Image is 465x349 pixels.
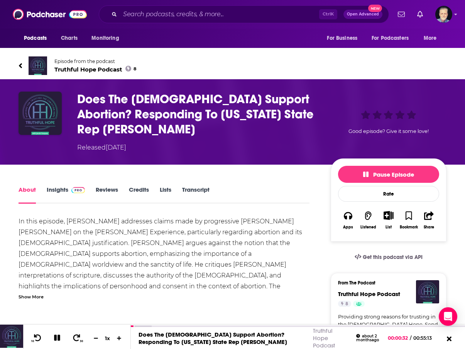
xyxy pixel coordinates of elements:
div: Search podcasts, credits, & more... [99,5,389,23]
img: Podchaser Pro [71,187,85,193]
a: About [19,186,36,204]
div: Share [424,225,434,230]
a: Credits [129,186,149,204]
img: Does The Bible Support Abortion? Responding To Texas State Rep James Talarico [19,92,62,135]
button: Listened [358,206,378,234]
span: Open Advanced [347,12,379,16]
span: More [424,33,437,44]
button: Share [419,206,439,234]
div: Bookmark [400,225,418,230]
button: Show profile menu [435,6,452,23]
a: Charts [56,31,82,46]
h1: Does The Bible Support Abortion? Responding To Texas State Rep James Talarico [77,92,318,137]
button: open menu [86,31,129,46]
a: Providing strong reasons for trusting in the [DEMOGRAPHIC_DATA] Hope. Send us your questions to d... [338,313,439,343]
span: Episode from the podcast [54,58,136,64]
a: Truthful Hope Podcast [313,327,335,349]
button: open menu [321,31,367,46]
button: open menu [367,31,420,46]
div: Open Intercom Messenger [439,307,457,326]
a: Show notifications dropdown [414,8,426,21]
a: Transcript [182,186,210,204]
span: Pause Episode [363,171,414,178]
a: Truthful Hope Podcast [338,290,400,298]
span: / [410,335,411,341]
span: Ctrl K [319,9,337,19]
img: User Profile [435,6,452,23]
span: 8 [134,67,136,71]
span: 8 [345,300,348,308]
button: 10 [30,333,44,343]
a: Show notifications dropdown [395,8,408,21]
div: Apps [343,225,353,230]
button: Bookmark [399,206,419,234]
button: Pause Episode [338,166,439,183]
div: Show More ButtonList [379,206,399,234]
span: For Podcasters [372,33,409,44]
span: 00:55:13 [411,335,440,341]
img: Truthful Hope Podcast [416,280,439,303]
a: Does The [DEMOGRAPHIC_DATA] Support Abortion? Responding To [US_STATE] State Rep [PERSON_NAME] [139,331,287,346]
a: InsightsPodchaser Pro [47,186,85,204]
span: Logged in as JonesLiterary [435,6,452,23]
span: 30 [80,340,83,343]
a: Lists [160,186,171,204]
button: Apps [338,206,358,234]
a: Truthful Hope PodcastEpisode from the podcastTruthful Hope Podcast8 [19,56,446,75]
span: Truthful Hope Podcast [54,66,136,73]
span: Good episode? Give it some love! [348,128,429,134]
button: open menu [19,31,57,46]
span: For Business [327,33,357,44]
button: 30 [70,333,85,343]
div: 1 x [101,335,114,341]
div: List [386,225,392,230]
span: Podcasts [24,33,47,44]
div: about 2 months ago [356,334,382,342]
a: Reviews [96,186,118,204]
button: open menu [418,31,446,46]
span: Monitoring [91,33,119,44]
div: Rate [338,186,439,202]
span: New [368,5,382,12]
span: Charts [61,33,78,44]
input: Search podcasts, credits, & more... [120,8,319,20]
a: Get this podcast via API [348,248,429,267]
span: Get this podcast via API [363,254,423,260]
span: 10 [31,340,34,343]
button: Show More Button [380,211,396,220]
img: Truthful Hope Podcast [29,56,47,75]
img: Podchaser - Follow, Share and Rate Podcasts [13,7,87,22]
h3: From The Podcast [338,280,433,286]
span: 00:00:32 [388,335,410,341]
div: Released [DATE] [77,143,126,152]
div: Listened [360,225,376,230]
a: 8 [338,301,351,307]
button: Open AdvancedNew [343,10,382,19]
